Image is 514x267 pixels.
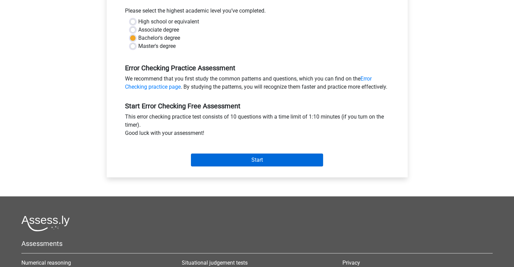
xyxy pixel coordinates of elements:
[125,102,389,110] h5: Start Error Checking Free Assessment
[21,215,70,231] img: Assessly logo
[125,75,372,90] a: Error Checking practice page
[120,113,394,140] div: This error checking practice test consists of 10 questions with a time limit of 1:10 minutes (if ...
[21,260,71,266] a: Numerical reasoning
[21,239,493,248] h5: Assessments
[342,260,360,266] a: Privacy
[120,75,394,94] div: We recommend that you first study the common patterns and questions, which you can find on the . ...
[138,42,176,50] label: Master's degree
[138,18,199,26] label: High school or equivalent
[125,64,389,72] h5: Error Checking Practice Assessment
[182,260,248,266] a: Situational judgement tests
[138,26,179,34] label: Associate degree
[191,154,323,166] input: Start
[138,34,180,42] label: Bachelor's degree
[120,7,394,18] div: Please select the highest academic level you’ve completed.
